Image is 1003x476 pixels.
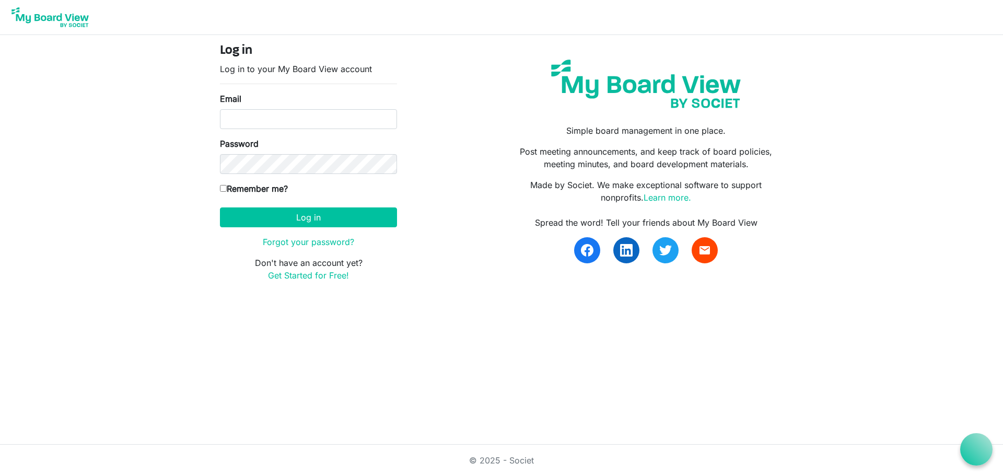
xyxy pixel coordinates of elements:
img: linkedin.svg [620,244,633,257]
img: facebook.svg [581,244,593,257]
span: email [698,244,711,257]
p: Simple board management in one place. [509,124,783,137]
div: Spread the word! Tell your friends about My Board View [509,216,783,229]
a: © 2025 - Societ [469,455,534,466]
input: Remember me? [220,185,227,192]
p: Log in to your My Board View account [220,63,397,75]
label: Remember me? [220,182,288,195]
a: Learn more. [644,192,691,203]
p: Made by Societ. We make exceptional software to support nonprofits. [509,179,783,204]
a: Forgot your password? [263,237,354,247]
img: my-board-view-societ.svg [543,52,749,116]
p: Post meeting announcements, and keep track of board policies, meeting minutes, and board developm... [509,145,783,170]
img: My Board View Logo [8,4,92,30]
a: Get Started for Free! [268,270,349,281]
p: Don't have an account yet? [220,257,397,282]
label: Email [220,92,241,105]
a: email [692,237,718,263]
h4: Log in [220,43,397,59]
button: Log in [220,207,397,227]
label: Password [220,137,259,150]
img: twitter.svg [659,244,672,257]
